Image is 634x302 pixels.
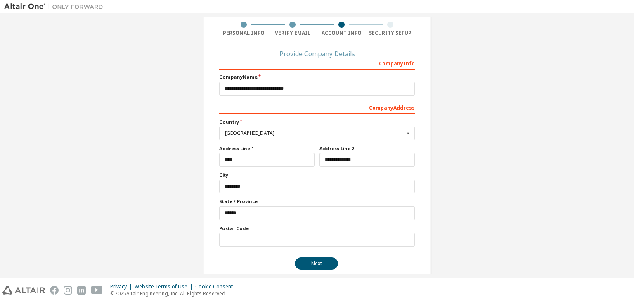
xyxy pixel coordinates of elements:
[219,51,415,56] div: Provide Company Details
[225,131,405,136] div: [GEOGRAPHIC_DATA]
[317,30,366,36] div: Account Info
[110,290,238,297] p: © 2025 Altair Engineering, Inc. All Rights Reserved.
[219,74,415,80] label: Company Name
[219,225,415,232] label: Postal Code
[219,56,415,70] div: Company Info
[91,286,103,295] img: youtube.svg
[77,286,86,295] img: linkedin.svg
[50,286,59,295] img: facebook.svg
[295,257,338,270] button: Next
[110,283,135,290] div: Privacy
[4,2,107,11] img: Altair One
[219,198,415,205] label: State / Province
[219,119,415,125] label: Country
[319,145,415,152] label: Address Line 2
[135,283,195,290] div: Website Terms of Use
[219,172,415,178] label: City
[268,30,317,36] div: Verify Email
[219,30,268,36] div: Personal Info
[366,30,415,36] div: Security Setup
[219,145,315,152] label: Address Line 1
[195,283,238,290] div: Cookie Consent
[64,286,72,295] img: instagram.svg
[2,286,45,295] img: altair_logo.svg
[219,101,415,114] div: Company Address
